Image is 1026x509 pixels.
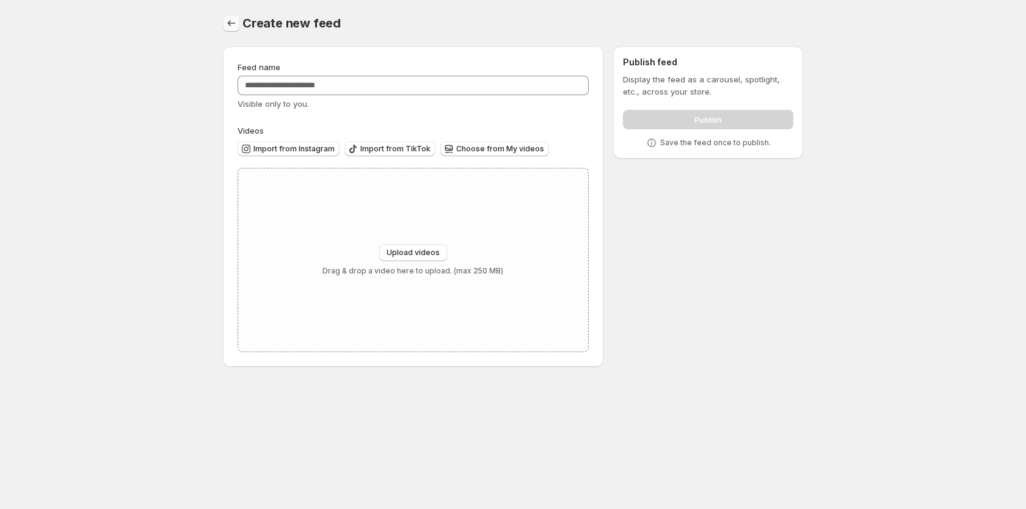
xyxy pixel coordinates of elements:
h2: Publish feed [623,56,793,68]
button: Upload videos [379,244,447,261]
p: Drag & drop a video here to upload. (max 250 MB) [322,266,503,276]
span: Import from Instagram [253,144,335,154]
p: Display the feed as a carousel, spotlight, etc., across your store. [623,73,793,98]
span: Upload videos [387,248,440,258]
span: Videos [238,126,264,135]
button: Choose from My videos [440,142,549,156]
span: Create new feed [242,16,341,31]
button: Import from TikTok [344,142,435,156]
button: Import from Instagram [238,142,340,156]
span: Choose from My videos [456,144,544,154]
button: Settings [223,15,240,32]
span: Import from TikTok [360,144,431,154]
p: Save the feed once to publish. [660,138,771,148]
span: Feed name [238,62,280,72]
span: Visible only to you. [238,99,309,109]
